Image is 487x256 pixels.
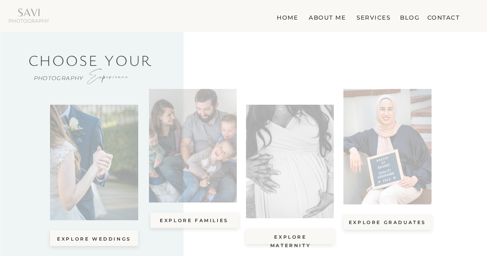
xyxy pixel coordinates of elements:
[34,75,84,82] i: Photography
[145,111,238,176] i: Families
[60,137,122,177] i: Weddings
[157,216,231,224] a: explore Families
[89,67,129,85] i: experience
[427,12,460,20] a: contact
[28,50,153,70] span: Choose your
[355,12,392,20] a: Services
[274,12,298,20] a: home
[360,119,415,149] i: Graduates
[348,218,427,226] a: explore Graduates
[398,12,420,20] a: blog
[253,140,322,181] i: Maternity
[253,233,328,241] a: explore Maternity
[56,236,133,241] a: explore Weddings
[305,12,346,20] a: about me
